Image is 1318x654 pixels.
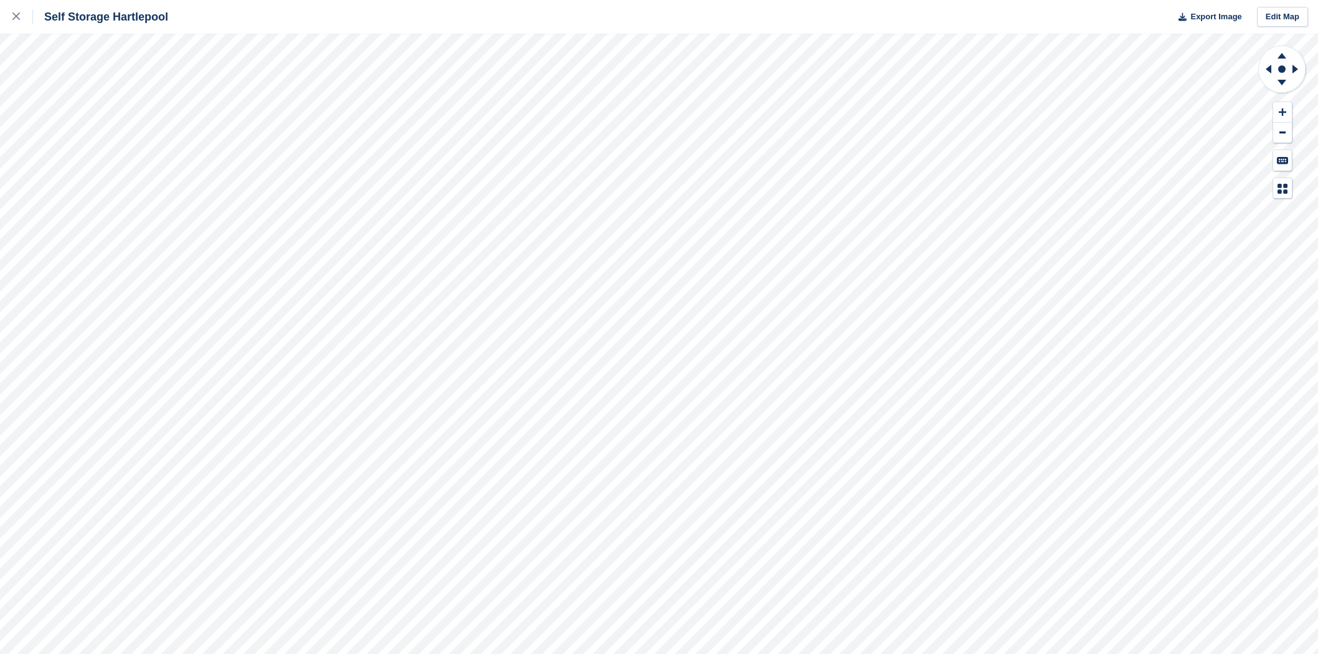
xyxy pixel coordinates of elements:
span: Export Image [1190,11,1241,23]
button: Export Image [1171,7,1242,27]
a: Edit Map [1257,7,1308,27]
button: Zoom Out [1273,123,1292,143]
button: Keyboard Shortcuts [1273,150,1292,171]
button: Zoom In [1273,102,1292,123]
button: Map Legend [1273,178,1292,199]
div: Self Storage Hartlepool [33,9,168,24]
